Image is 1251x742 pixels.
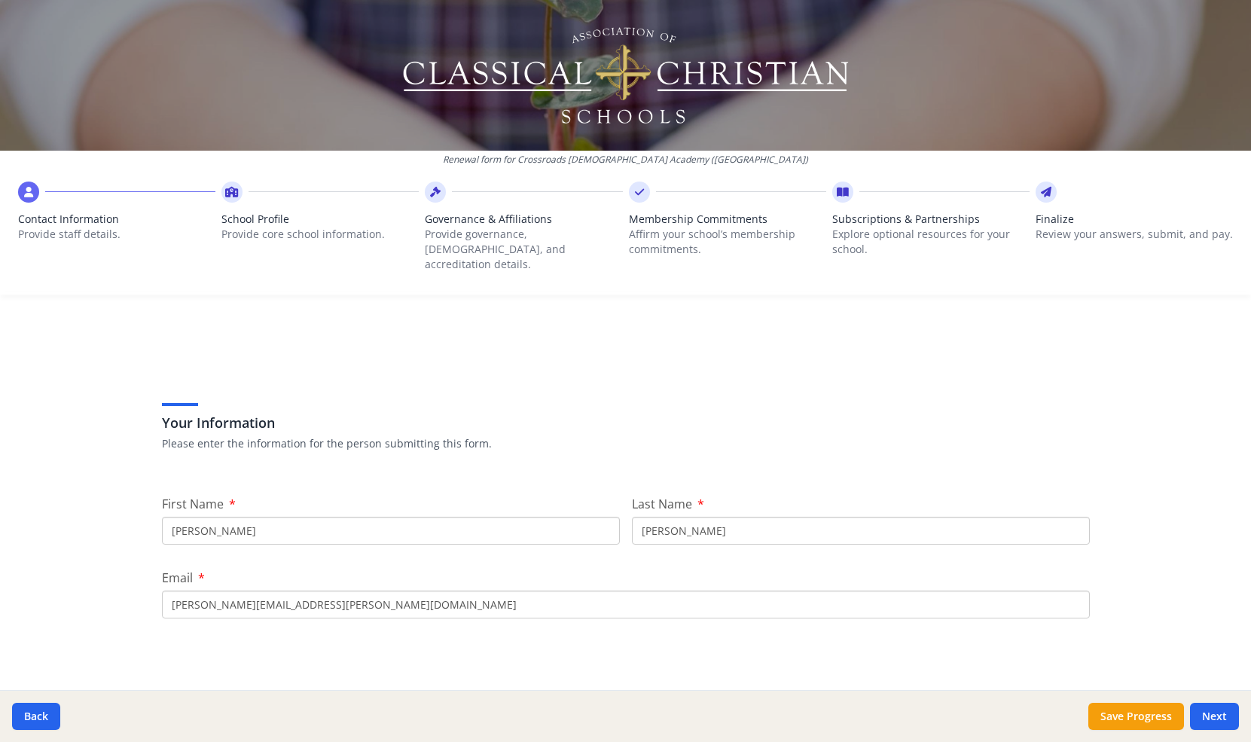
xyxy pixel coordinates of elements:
[1036,227,1233,242] p: Review your answers, submit, and pay.
[832,227,1030,257] p: Explore optional resources for your school.
[832,212,1030,227] span: Subscriptions & Partnerships
[629,212,826,227] span: Membership Commitments
[1088,703,1184,730] button: Save Progress
[629,227,826,257] p: Affirm your school’s membership commitments.
[221,212,419,227] span: School Profile
[1190,703,1239,730] button: Next
[162,496,224,512] span: First Name
[221,227,419,242] p: Provide core school information.
[1036,212,1233,227] span: Finalize
[632,496,692,512] span: Last Name
[162,569,193,586] span: Email
[400,23,851,128] img: Logo
[425,212,622,227] span: Governance & Affiliations
[12,703,60,730] button: Back
[425,227,622,272] p: Provide governance, [DEMOGRAPHIC_DATA], and accreditation details.
[162,436,1090,451] p: Please enter the information for the person submitting this form.
[18,227,215,242] p: Provide staff details.
[18,212,215,227] span: Contact Information
[162,412,1090,433] h3: Your Information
